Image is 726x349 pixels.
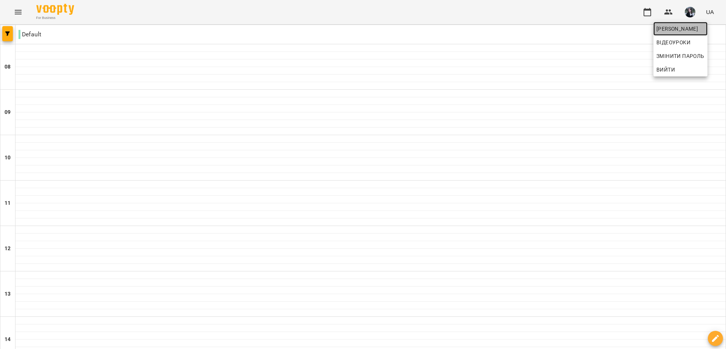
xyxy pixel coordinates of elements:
[653,36,693,49] a: Відеоуроки
[653,22,707,36] a: [PERSON_NAME]
[656,38,690,47] span: Відеоуроки
[653,63,707,76] button: Вийти
[656,51,704,61] span: Змінити пароль
[656,24,704,33] span: [PERSON_NAME]
[656,65,675,74] span: Вийти
[653,49,707,63] a: Змінити пароль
